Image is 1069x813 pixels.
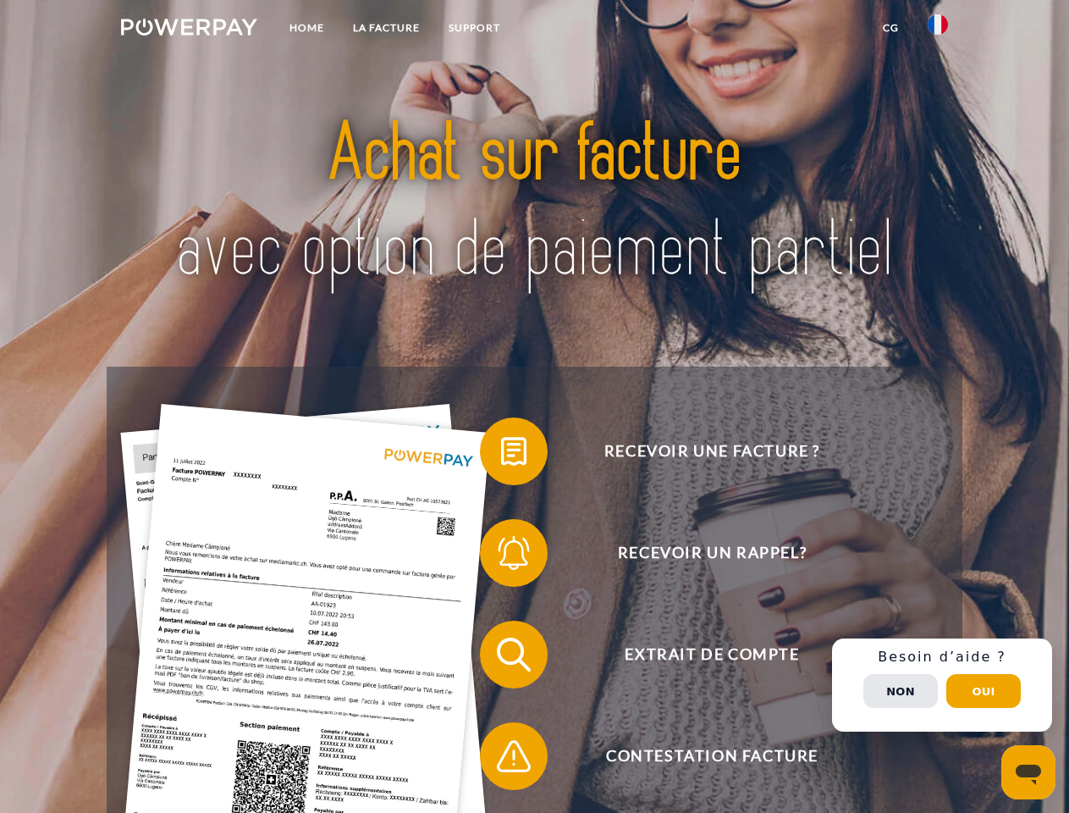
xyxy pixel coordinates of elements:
img: title-powerpay_fr.svg [162,81,907,324]
img: qb_warning.svg [493,735,535,777]
iframe: Bouton de lancement de la fenêtre de messagerie [1001,745,1055,799]
span: Contestation Facture [504,722,919,790]
div: Schnellhilfe [832,639,1052,732]
span: Recevoir une facture ? [504,418,919,485]
img: fr [928,14,948,35]
button: Contestation Facture [480,722,920,790]
a: Support [434,13,515,43]
button: Recevoir une facture ? [480,418,920,485]
button: Extrait de compte [480,621,920,689]
h3: Besoin d’aide ? [842,649,1042,666]
img: qb_bell.svg [493,532,535,574]
a: Home [275,13,339,43]
img: qb_bill.svg [493,430,535,473]
a: CG [868,13,913,43]
span: Recevoir un rappel? [504,519,919,587]
button: Non [863,674,938,708]
img: logo-powerpay-white.svg [121,19,257,36]
a: LA FACTURE [339,13,434,43]
img: qb_search.svg [493,633,535,676]
button: Recevoir un rappel? [480,519,920,587]
span: Extrait de compte [504,621,919,689]
button: Oui [946,674,1021,708]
